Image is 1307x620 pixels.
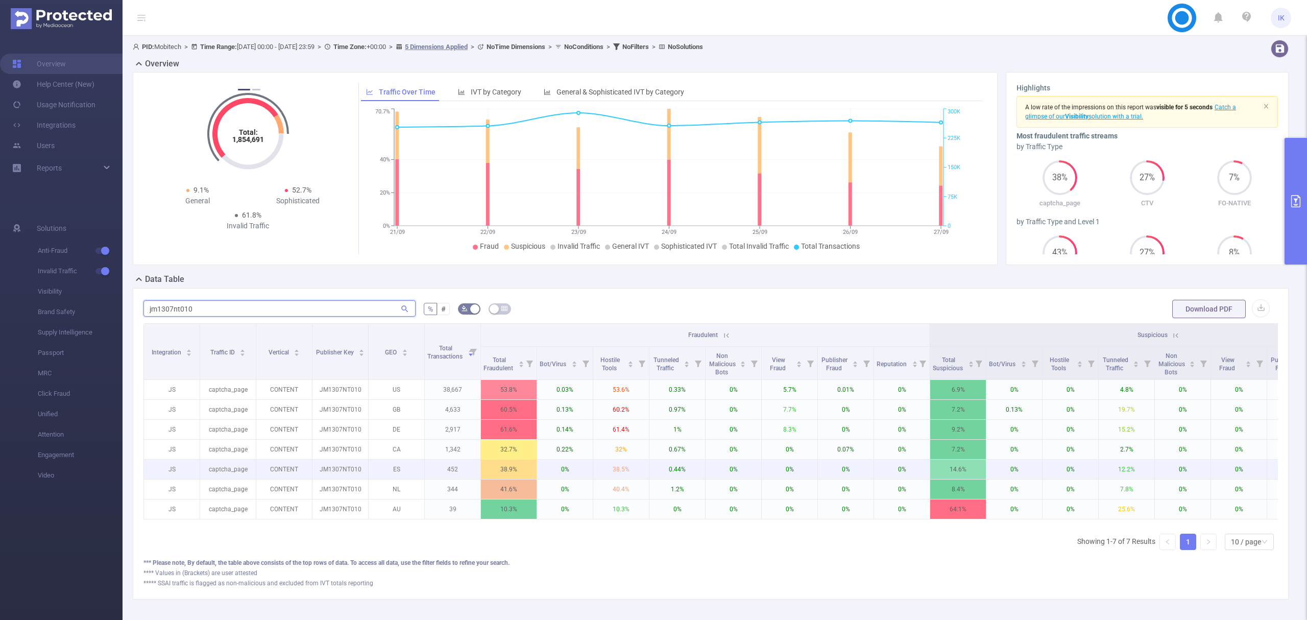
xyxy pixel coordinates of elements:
p: 7.2% [930,400,986,419]
span: IVT by Category [471,88,521,96]
tspan: 40% [380,157,390,163]
b: Time Zone: [333,43,367,51]
i: icon: caret-down [359,352,365,355]
div: Sort [1133,360,1139,366]
tspan: 25/09 [753,229,767,235]
p: JS [144,400,200,419]
i: icon: caret-up [1190,360,1195,363]
p: 61.6% [481,420,537,439]
span: A low rate of the impressions on this report [1025,104,1144,111]
i: icon: caret-down [684,363,690,366]
a: Overview [12,54,66,74]
p: 0% [1155,380,1211,399]
span: Reports [37,164,62,172]
div: Sort [1077,360,1083,366]
b: Most fraudulent traffic streams [1016,132,1118,140]
p: 61.4% [593,420,649,439]
p: FO-NATIVE [1191,198,1278,208]
tspan: 150K [948,164,960,171]
span: Total Suspicious [933,356,964,372]
div: Sort [186,348,192,354]
p: 0% [1043,380,1098,399]
p: 0% [874,440,930,459]
p: 0% [706,440,761,459]
p: JM1307NT010 [312,380,368,399]
i: icon: caret-down [1190,363,1195,366]
span: View Fraud [1219,356,1237,372]
p: 0% [1155,400,1211,419]
div: General [148,196,248,206]
span: Integration [152,349,183,356]
i: icon: caret-up [684,360,690,363]
i: Filter menu [1084,347,1098,379]
b: No Time Dimensions [487,43,545,51]
p: DE [369,420,424,439]
p: JS [144,380,200,399]
i: Filter menu [466,324,480,379]
i: icon: bar-chart [458,88,465,96]
p: 19.7% [1099,400,1154,419]
span: Invalid Traffic [38,261,123,281]
li: 1 [1180,534,1196,550]
i: Filter menu [859,347,874,379]
span: Vertical [269,349,291,356]
span: Brand Safety [38,302,123,322]
p: CTV [1104,198,1191,208]
p: 5.7% [762,380,817,399]
img: Protected Media [11,8,112,29]
i: icon: caret-up [186,348,192,351]
tspan: 70.7% [375,109,390,115]
i: Filter menu [972,347,986,379]
b: No Filters [622,43,649,51]
i: icon: left [1165,539,1171,545]
span: 43% [1043,249,1077,257]
span: Mobitech [DATE] 00:00 - [DATE] 23:59 +00:00 [133,43,703,51]
span: Publisher Fraud [821,356,848,372]
div: Invalid Traffic [198,221,298,231]
p: 0.44% [649,460,705,479]
h3: Highlights [1016,83,1278,93]
div: Sort [571,360,577,366]
span: Non Malicious Bots [709,352,736,376]
div: Sort [294,348,300,354]
p: 1,342 [425,440,480,459]
tspan: 20% [380,189,390,196]
span: > [181,43,191,51]
p: 0.13% [537,400,593,419]
p: captcha_page [200,440,256,459]
div: Sort [402,348,408,354]
i: icon: caret-up [912,360,917,363]
p: 0% [1043,440,1098,459]
p: 15.2% [1099,420,1154,439]
i: icon: caret-up [1246,360,1251,363]
span: Sophisticated IVT [661,242,717,250]
p: 0% [1043,420,1098,439]
tspan: 23/09 [571,229,586,235]
p: JS [144,460,200,479]
p: 0% [1043,400,1098,419]
i: Filter menu [1140,347,1154,379]
i: Filter menu [522,347,537,379]
span: 61.8% [242,211,261,219]
p: JS [144,420,200,439]
div: by Traffic Type and Level 1 [1016,217,1278,227]
i: Filter menu [578,347,593,379]
div: Sort [740,360,746,366]
tspan: 0% [383,223,390,229]
button: Download PDF [1172,300,1246,318]
tspan: 225K [948,135,960,141]
a: Help Center (New) [12,74,94,94]
a: Integrations [12,115,76,135]
i: icon: close [1263,103,1269,109]
i: Filter menu [1028,347,1042,379]
p: 4,633 [425,400,480,419]
p: captcha_page [200,400,256,419]
span: Invalid Traffic [558,242,600,250]
a: Usage Notification [12,94,95,115]
p: CONTENT [256,380,312,399]
i: icon: caret-up [571,360,577,363]
div: by Traffic Type [1016,141,1278,152]
p: CONTENT [256,460,312,479]
span: Hostile Tools [600,356,620,372]
p: 0.67% [649,440,705,459]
